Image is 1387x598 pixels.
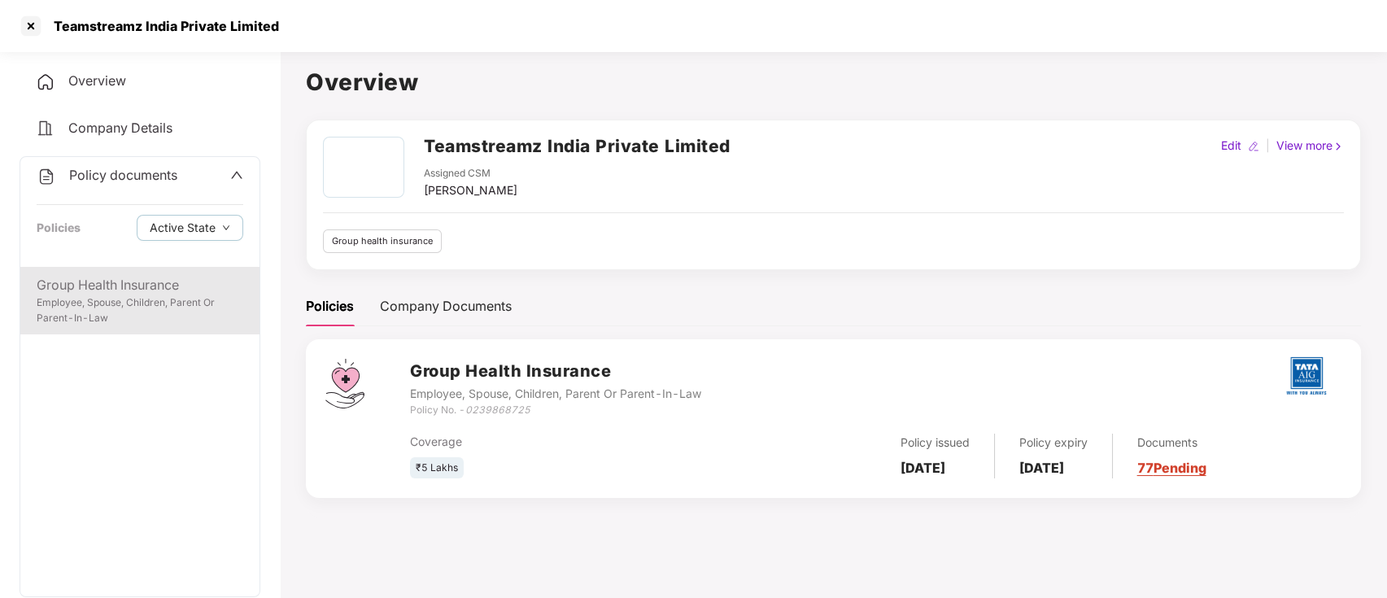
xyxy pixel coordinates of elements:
div: Teamstreamz India Private Limited [44,18,279,34]
img: svg+xml;base64,PHN2ZyB4bWxucz0iaHR0cDovL3d3dy53My5vcmcvMjAwMC9zdmciIHdpZHRoPSIyNCIgaGVpZ2h0PSIyNC... [36,72,55,92]
h1: Overview [306,64,1361,100]
b: [DATE] [1019,460,1064,476]
h3: Group Health Insurance [410,359,701,384]
div: Policies [37,219,81,237]
img: editIcon [1248,141,1259,152]
img: svg+xml;base64,PHN2ZyB4bWxucz0iaHR0cDovL3d3dy53My5vcmcvMjAwMC9zdmciIHdpZHRoPSI0Ny43MTQiIGhlaWdodD... [325,359,364,408]
div: Policy expiry [1019,434,1088,452]
div: Assigned CSM [424,166,517,181]
div: Policies [306,296,354,316]
h2: Teamstreamz India Private Limited [424,133,731,159]
i: 0239868725 [465,404,530,416]
div: Coverage [410,433,721,451]
div: Group Health Insurance [37,275,243,295]
img: tatag.png [1278,347,1335,404]
img: svg+xml;base64,PHN2ZyB4bWxucz0iaHR0cDovL3d3dy53My5vcmcvMjAwMC9zdmciIHdpZHRoPSIyNCIgaGVpZ2h0PSIyNC... [36,119,55,138]
b: [DATE] [901,460,945,476]
div: ₹5 Lakhs [410,457,464,479]
span: down [222,224,230,233]
span: Active State [150,219,216,237]
div: Company Documents [380,296,512,316]
div: [PERSON_NAME] [424,181,517,199]
div: Policy issued [901,434,970,452]
span: Policy documents [69,167,177,183]
img: svg+xml;base64,PHN2ZyB4bWxucz0iaHR0cDovL3d3dy53My5vcmcvMjAwMC9zdmciIHdpZHRoPSIyNCIgaGVpZ2h0PSIyNC... [37,167,56,186]
span: up [230,168,243,181]
img: rightIcon [1332,141,1344,152]
div: Edit [1218,137,1245,155]
div: Employee, Spouse, Children, Parent Or Parent-In-Law [37,295,243,326]
button: Active Statedown [137,215,243,241]
a: 77 Pending [1137,460,1206,476]
div: | [1263,137,1273,155]
div: View more [1273,137,1347,155]
div: Policy No. - [410,403,701,418]
div: Employee, Spouse, Children, Parent Or Parent-In-Law [410,385,701,403]
span: Overview [68,72,126,89]
div: Group health insurance [323,229,442,253]
div: Documents [1137,434,1206,452]
span: Company Details [68,120,172,136]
